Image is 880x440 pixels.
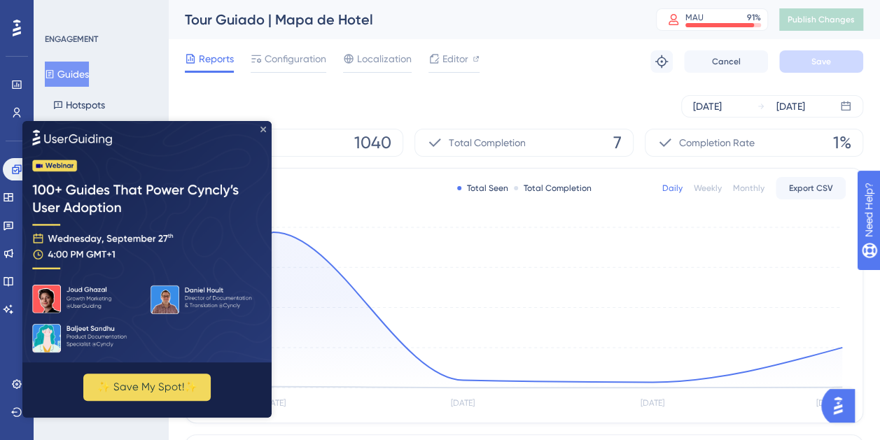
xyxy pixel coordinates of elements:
[641,398,664,408] tspan: [DATE]
[684,50,768,73] button: Cancel
[199,50,234,67] span: Reports
[694,183,722,194] div: Weekly
[514,183,592,194] div: Total Completion
[776,98,805,115] div: [DATE]
[821,385,863,427] iframe: UserGuiding AI Assistant Launcher
[261,398,285,408] tspan: [DATE]
[816,398,840,408] tspan: [DATE]
[776,177,846,199] button: Export CSV
[685,12,704,23] div: MAU
[712,56,741,67] span: Cancel
[442,50,468,67] span: Editor
[45,62,89,87] button: Guides
[45,92,113,118] button: Hotspots
[788,14,855,25] span: Publish Changes
[457,183,508,194] div: Total Seen
[238,6,244,11] div: Close Preview
[33,3,88,20] span: Need Help?
[185,10,621,29] div: Tour Guiado | Mapa de Hotel
[662,183,683,194] div: Daily
[779,8,863,31] button: Publish Changes
[679,134,755,151] span: Completion Rate
[449,134,525,151] span: Total Completion
[451,398,475,408] tspan: [DATE]
[811,56,831,67] span: Save
[613,132,622,154] span: 7
[789,183,833,194] span: Export CSV
[779,50,863,73] button: Save
[693,98,722,115] div: [DATE]
[733,183,764,194] div: Monthly
[45,34,98,45] div: ENGAGEMENT
[833,132,851,154] span: 1%
[265,50,326,67] span: Configuration
[357,50,412,67] span: Localization
[61,253,188,280] button: ✨ Save My Spot!✨
[747,12,761,23] div: 91 %
[354,132,391,154] span: 1040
